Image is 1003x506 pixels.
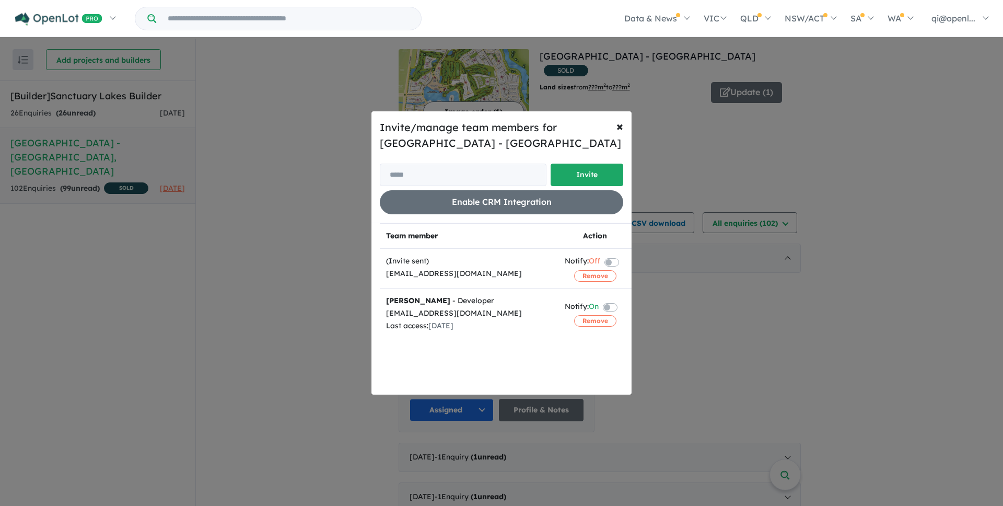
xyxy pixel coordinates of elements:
[551,164,623,186] button: Invite
[386,268,552,280] div: [EMAIL_ADDRESS][DOMAIN_NAME]
[15,13,102,26] img: Openlot PRO Logo White
[380,120,623,151] h5: Invite/manage team members for [GEOGRAPHIC_DATA] - [GEOGRAPHIC_DATA]
[386,296,450,305] strong: [PERSON_NAME]
[565,255,600,269] div: Notify:
[931,13,975,24] span: qi@openl...
[386,320,552,332] div: Last access:
[589,255,600,269] span: Off
[386,255,552,268] div: (Invite sent)
[386,295,552,307] div: - Developer
[380,190,623,214] button: Enable CRM Integration
[616,118,623,134] span: ×
[574,315,616,327] button: Remove
[574,270,616,282] button: Remove
[380,223,558,249] th: Team member
[565,301,599,315] div: Notify:
[589,301,599,315] span: On
[428,321,453,330] span: [DATE]
[386,307,552,320] div: [EMAIL_ADDRESS][DOMAIN_NAME]
[158,7,419,30] input: Try estate name, suburb, builder or developer
[558,223,632,249] th: Action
